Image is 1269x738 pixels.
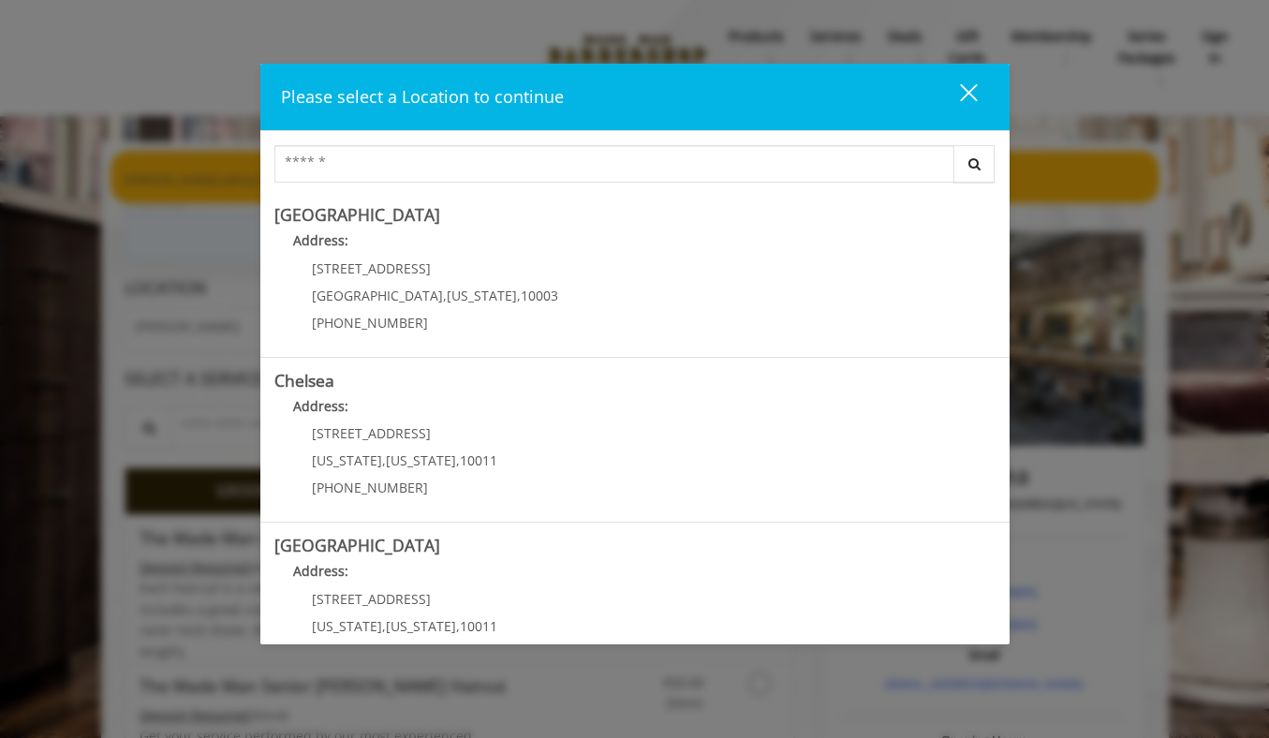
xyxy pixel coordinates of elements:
span: 10011 [460,451,497,469]
span: [US_STATE] [386,451,456,469]
b: Address: [293,562,348,580]
span: [STREET_ADDRESS] [312,590,431,608]
span: [STREET_ADDRESS] [312,259,431,277]
span: [US_STATE] [386,617,456,635]
span: [US_STATE] [447,287,517,304]
b: Address: [293,397,348,415]
i: Search button [964,157,985,170]
span: , [517,287,521,304]
span: 10011 [460,617,497,635]
div: Center Select [274,145,996,192]
b: [GEOGRAPHIC_DATA] [274,534,440,556]
span: [US_STATE] [312,617,382,635]
span: , [456,451,460,469]
span: [PHONE_NUMBER] [312,314,428,332]
button: close dialog [925,78,989,116]
div: close dialog [938,82,976,111]
span: , [382,451,386,469]
b: [GEOGRAPHIC_DATA] [274,203,440,226]
span: , [456,617,460,635]
input: Search Center [274,145,954,183]
span: [US_STATE] [312,451,382,469]
span: , [382,617,386,635]
span: [GEOGRAPHIC_DATA] [312,287,443,304]
span: 10003 [521,287,558,304]
b: Chelsea [274,369,334,391]
span: [PHONE_NUMBER] [312,479,428,496]
span: [STREET_ADDRESS] [312,424,431,442]
b: Address: [293,231,348,249]
span: Please select a Location to continue [281,85,564,108]
span: , [443,287,447,304]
